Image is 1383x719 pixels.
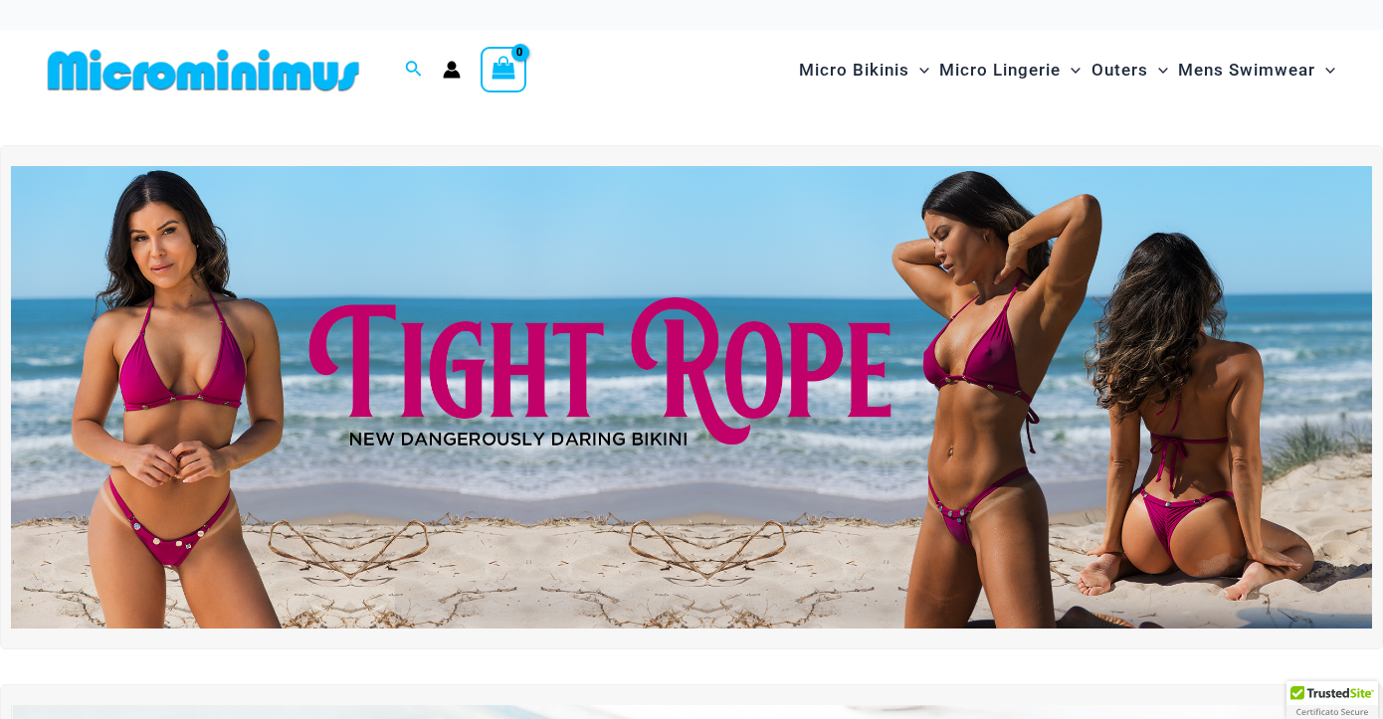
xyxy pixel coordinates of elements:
a: OutersMenu ToggleMenu Toggle [1087,40,1173,100]
a: Micro BikinisMenu ToggleMenu Toggle [794,40,934,100]
nav: Site Navigation [791,37,1343,103]
span: Menu Toggle [1315,45,1335,95]
img: MM SHOP LOGO FLAT [40,48,367,92]
span: Micro Bikinis [799,45,909,95]
a: Search icon link [405,58,423,83]
span: Micro Lingerie [939,45,1061,95]
span: Outers [1091,45,1148,95]
span: Menu Toggle [1148,45,1168,95]
span: Menu Toggle [1061,45,1081,95]
span: Menu Toggle [909,45,929,95]
a: Mens SwimwearMenu ToggleMenu Toggle [1173,40,1340,100]
a: View Shopping Cart, empty [481,47,526,92]
a: Micro LingerieMenu ToggleMenu Toggle [934,40,1086,100]
span: Mens Swimwear [1178,45,1315,95]
img: Tight Rope Pink Bikini [11,166,1372,629]
div: TrustedSite Certified [1286,681,1378,719]
a: Account icon link [443,61,461,79]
